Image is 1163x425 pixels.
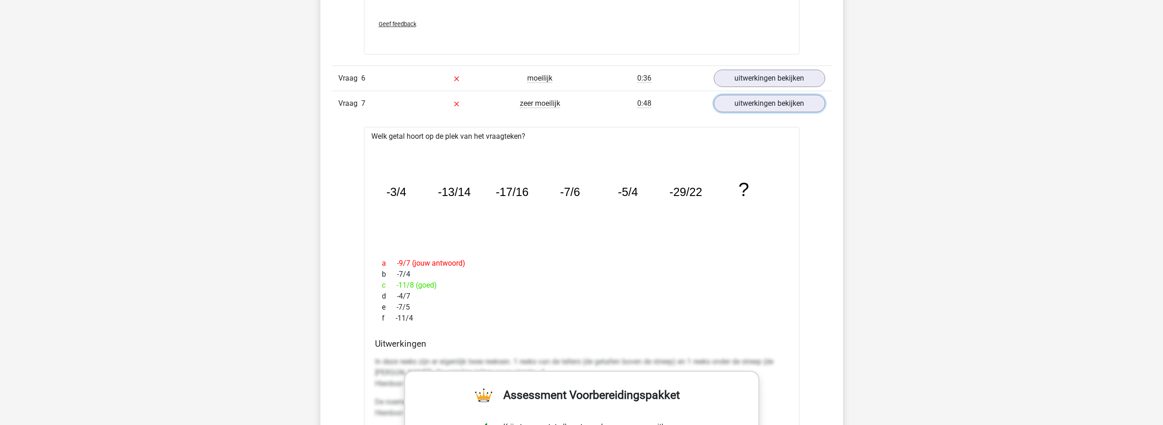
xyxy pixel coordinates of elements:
[520,99,560,108] span: zeer moeilijk
[361,74,365,82] span: 6
[739,179,750,201] tspan: ?
[375,397,788,419] p: De noemers gaan steeds: +2 Hierdoor ontstaat de volgende reeks: [12, 14, 16, 18, 20, 22, 24]
[714,95,825,112] a: uitwerkingen bekijken
[338,73,361,84] span: Vraag
[438,186,471,199] tspan: -13/14
[670,186,703,199] tspan: -29/22
[618,186,639,199] tspan: -5/4
[382,258,397,269] span: a
[361,99,365,108] span: 7
[382,291,397,302] span: d
[338,98,361,109] span: Vraag
[560,186,580,199] tspan: -7/6
[375,356,788,389] p: In deze reeks zijn er eigenlijk twee reeksen. 1 reeks van de tellers (de getallen boven de streep...
[375,313,788,324] div: -11/4
[382,313,396,324] span: f
[527,74,552,83] span: moeilijk
[375,258,788,269] div: -9/7 (jouw antwoord)
[382,302,397,313] span: e
[637,99,651,108] span: 0:48
[496,186,529,199] tspan: -17/16
[375,302,788,313] div: -7/5
[382,269,397,280] span: b
[386,186,406,199] tspan: -3/4
[382,280,397,291] span: c
[375,291,788,302] div: -4/7
[375,269,788,280] div: -7/4
[375,280,788,291] div: -11/8 (goed)
[379,21,416,27] span: Geef feedback
[375,338,788,349] h4: Uitwerkingen
[637,74,651,83] span: 0:36
[714,70,825,87] a: uitwerkingen bekijken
